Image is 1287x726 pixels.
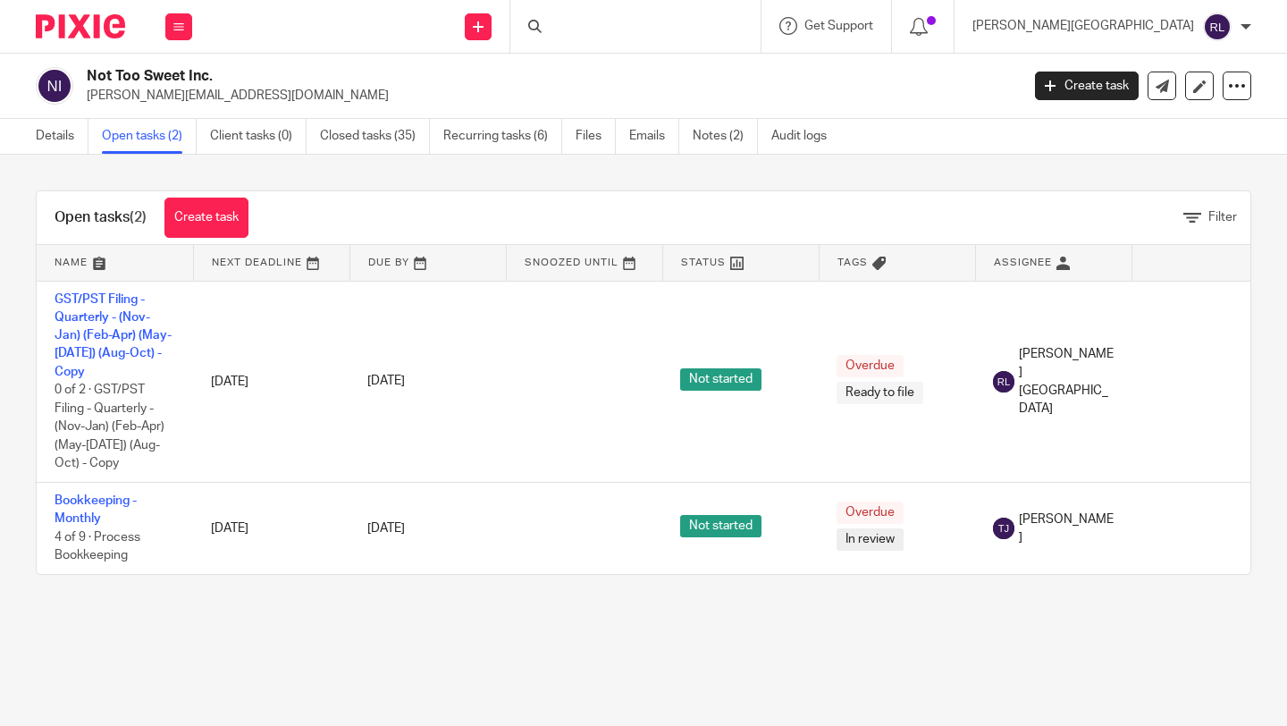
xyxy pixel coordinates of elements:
[693,119,758,154] a: Notes (2)
[972,17,1194,35] p: [PERSON_NAME][GEOGRAPHIC_DATA]
[837,382,923,404] span: Ready to file
[367,376,405,388] span: [DATE]
[367,522,405,535] span: [DATE]
[87,67,824,86] h2: Not Too Sweet Inc.
[87,87,1008,105] p: [PERSON_NAME][EMAIL_ADDRESS][DOMAIN_NAME]
[576,119,616,154] a: Files
[102,119,197,154] a: Open tasks (2)
[1019,511,1114,547] span: [PERSON_NAME]
[680,515,761,537] span: Not started
[1208,211,1237,224] span: Filter
[193,482,349,573] td: [DATE]
[55,531,140,562] span: 4 of 9 · Process Bookkeeping
[130,210,147,224] span: (2)
[55,293,172,378] a: GST/PST Filing - Quarterly - (Nov-Jan) (Feb-Apr) (May-[DATE]) (Aug-Oct) - Copy
[680,368,761,391] span: Not started
[55,384,164,469] span: 0 of 2 · GST/PST Filing - Quarterly - (Nov-Jan) (Feb-Apr) (May-[DATE]) (Aug-Oct) - Copy
[771,119,840,154] a: Audit logs
[55,494,137,525] a: Bookkeeping - Monthly
[837,528,904,551] span: In review
[36,14,125,38] img: Pixie
[1035,72,1139,100] a: Create task
[55,208,147,227] h1: Open tasks
[1019,345,1114,418] span: [PERSON_NAME][GEOGRAPHIC_DATA]
[837,502,904,524] span: Overdue
[804,20,873,32] span: Get Support
[837,355,904,377] span: Overdue
[681,257,726,267] span: Status
[1203,13,1232,41] img: svg%3E
[993,371,1014,393] img: svg%3E
[993,518,1014,539] img: svg%3E
[629,119,679,154] a: Emails
[837,257,868,267] span: Tags
[36,119,88,154] a: Details
[36,67,73,105] img: svg%3E
[525,257,618,267] span: Snoozed Until
[164,198,248,238] a: Create task
[443,119,562,154] a: Recurring tasks (6)
[210,119,307,154] a: Client tasks (0)
[193,281,349,482] td: [DATE]
[320,119,430,154] a: Closed tasks (35)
